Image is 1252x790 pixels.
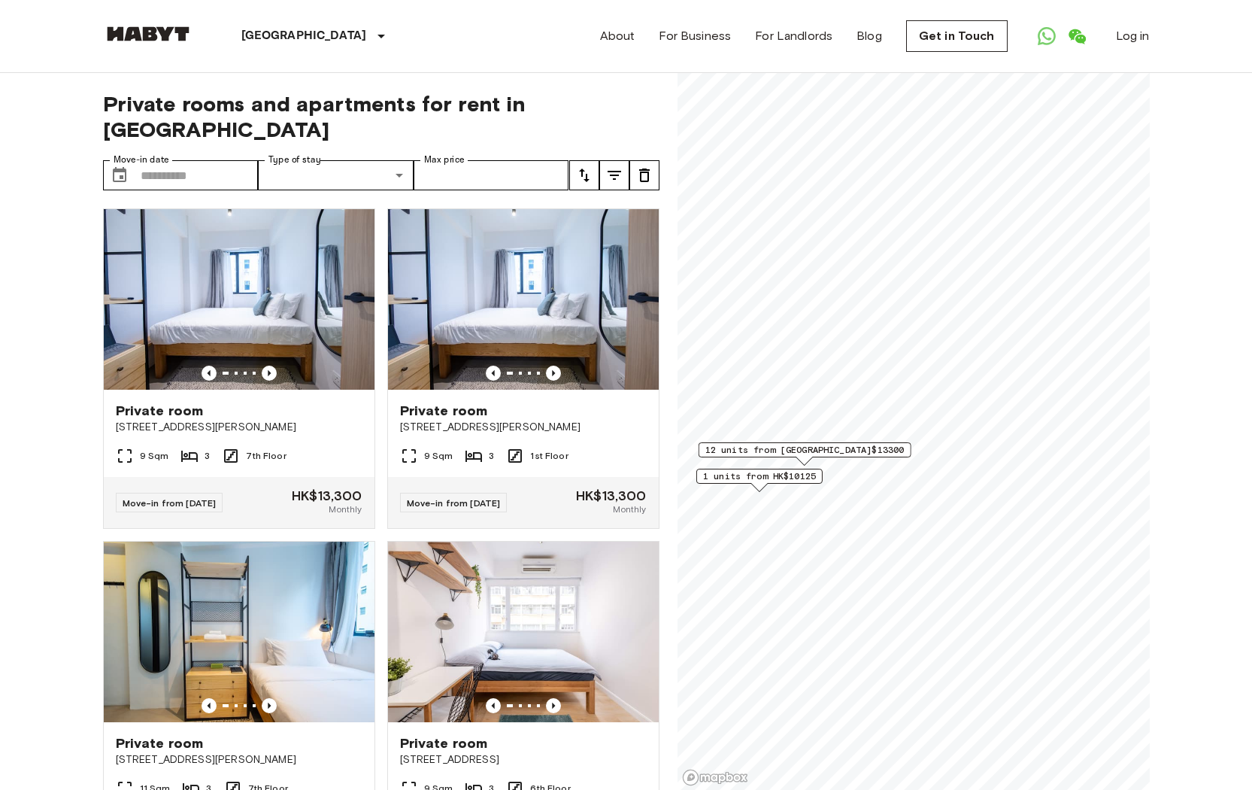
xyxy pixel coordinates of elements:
[682,769,748,786] a: Mapbox logo
[546,366,561,381] button: Previous image
[202,698,217,713] button: Previous image
[424,449,453,463] span: 9 Sqm
[246,449,286,463] span: 7th Floor
[104,209,374,390] img: Marketing picture of unit HK-01-046-007-03
[1062,21,1092,51] a: Open WeChat
[388,542,659,722] img: Marketing picture of unit HK-01-012-001-03
[698,442,911,466] div: Map marker
[268,153,321,166] label: Type of stay
[1032,21,1062,51] a: Open WhatsApp
[705,443,904,457] span: 12 units from [GEOGRAPHIC_DATA]$13300
[387,208,659,529] a: Marketing picture of unit HK-01-046-001-03Previous imagePrevious imagePrivate room[STREET_ADDRESS...
[262,366,277,381] button: Previous image
[205,449,210,463] span: 3
[400,734,488,752] span: Private room
[103,208,375,529] a: Marketing picture of unit HK-01-046-007-03Previous imagePrevious imagePrivate room[STREET_ADDRESS...
[486,366,501,381] button: Previous image
[140,449,169,463] span: 9 Sqm
[530,449,568,463] span: 1st Floor
[114,153,169,166] label: Move-in date
[116,734,204,752] span: Private room
[292,489,362,503] span: HK$13,300
[400,420,647,435] span: [STREET_ADDRESS][PERSON_NAME]
[576,489,646,503] span: HK$13,300
[407,497,501,509] span: Move-in from [DATE]
[262,698,277,713] button: Previous image
[329,503,362,516] span: Monthly
[103,26,193,41] img: Habyt
[696,469,822,492] div: Map marker
[105,160,135,190] button: Choose date
[123,497,217,509] span: Move-in from [DATE]
[116,402,204,420] span: Private room
[202,366,217,381] button: Previous image
[599,160,629,190] button: tune
[103,91,659,142] span: Private rooms and apartments for rent in [GEOGRAPHIC_DATA]
[400,752,647,767] span: [STREET_ADDRESS]
[400,402,488,420] span: Private room
[116,752,362,767] span: [STREET_ADDRESS][PERSON_NAME]
[388,209,659,390] img: Marketing picture of unit HK-01-046-001-03
[241,27,367,45] p: [GEOGRAPHIC_DATA]
[486,698,501,713] button: Previous image
[629,160,659,190] button: tune
[613,503,646,516] span: Monthly
[546,698,561,713] button: Previous image
[116,420,362,435] span: [STREET_ADDRESS][PERSON_NAME]
[104,542,374,722] img: Marketing picture of unit HK-01-046-007-01
[856,27,882,45] a: Blog
[906,20,1008,52] a: Get in Touch
[1116,27,1150,45] a: Log in
[424,153,465,166] label: Max price
[755,27,832,45] a: For Landlords
[702,469,815,483] span: 1 units from HK$10125
[600,27,635,45] a: About
[489,449,494,463] span: 3
[659,27,731,45] a: For Business
[569,160,599,190] button: tune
